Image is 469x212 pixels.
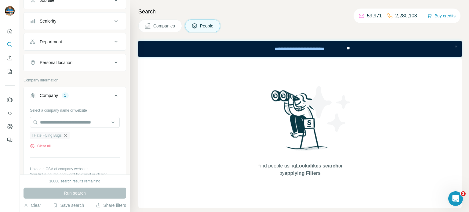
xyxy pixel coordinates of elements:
button: Search [5,39,15,50]
div: 1 [62,93,69,98]
div: Select a company name or website [30,105,120,113]
p: Your list is private and won't be saved or shared. [30,172,120,177]
img: Avatar [5,6,15,16]
div: Company [40,92,58,99]
div: 10000 search results remaining [49,178,100,184]
iframe: Banner [138,41,462,57]
span: 2 [461,191,466,196]
button: Buy credits [427,12,456,20]
div: Personal location [40,59,72,66]
button: Seniority [24,14,126,28]
p: 2,280,103 [395,12,417,20]
span: People [200,23,214,29]
img: Surfe Illustration - Woman searching with binoculars [268,88,332,156]
p: Company information [24,77,126,83]
span: Companies [153,23,176,29]
span: Lookalikes search [296,163,338,168]
button: Clear [24,202,41,208]
span: Find people using or by [251,162,349,177]
button: Use Surfe API [5,108,15,119]
button: Enrich CSV [5,52,15,63]
button: Dashboard [5,121,15,132]
h4: Search [138,7,462,16]
p: 59,971 [367,12,382,20]
button: Company1 [24,88,126,105]
span: applying Filters [285,171,321,176]
button: Use Surfe on LinkedIn [5,94,15,105]
button: Share filters [96,202,126,208]
button: Clear all [30,143,51,149]
p: Upload a CSV of company websites. [30,166,120,172]
button: Save search [53,202,84,208]
button: Feedback [5,135,15,146]
button: Personal location [24,55,126,70]
div: Seniority [40,18,56,24]
span: I Hate Flying Bugs [32,133,62,138]
button: My lists [5,66,15,77]
iframe: Intercom live chat [448,191,463,206]
button: Quick start [5,26,15,37]
img: Surfe Illustration - Stars [300,81,355,136]
div: Department [40,39,62,45]
button: Department [24,34,126,49]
